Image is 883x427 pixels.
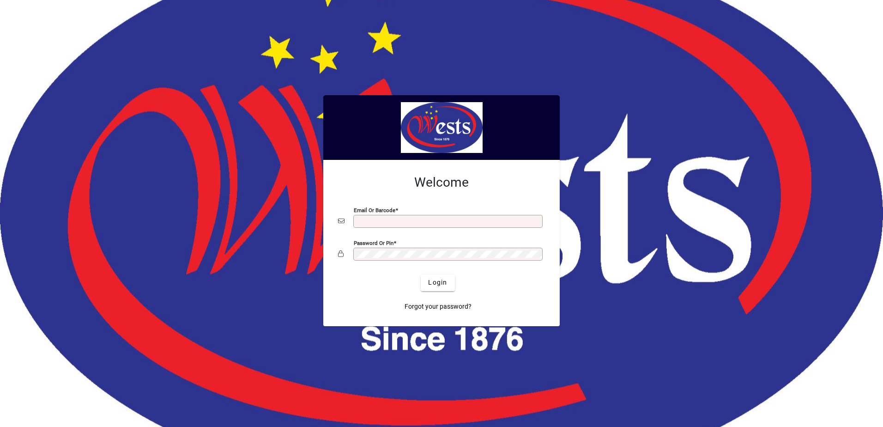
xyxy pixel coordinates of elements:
mat-label: Email or Barcode [354,207,395,213]
button: Login [421,274,454,291]
h2: Welcome [338,175,545,190]
mat-label: Password or Pin [354,239,393,246]
a: Forgot your password? [401,299,475,315]
span: Forgot your password? [405,302,472,311]
span: Login [428,278,447,287]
